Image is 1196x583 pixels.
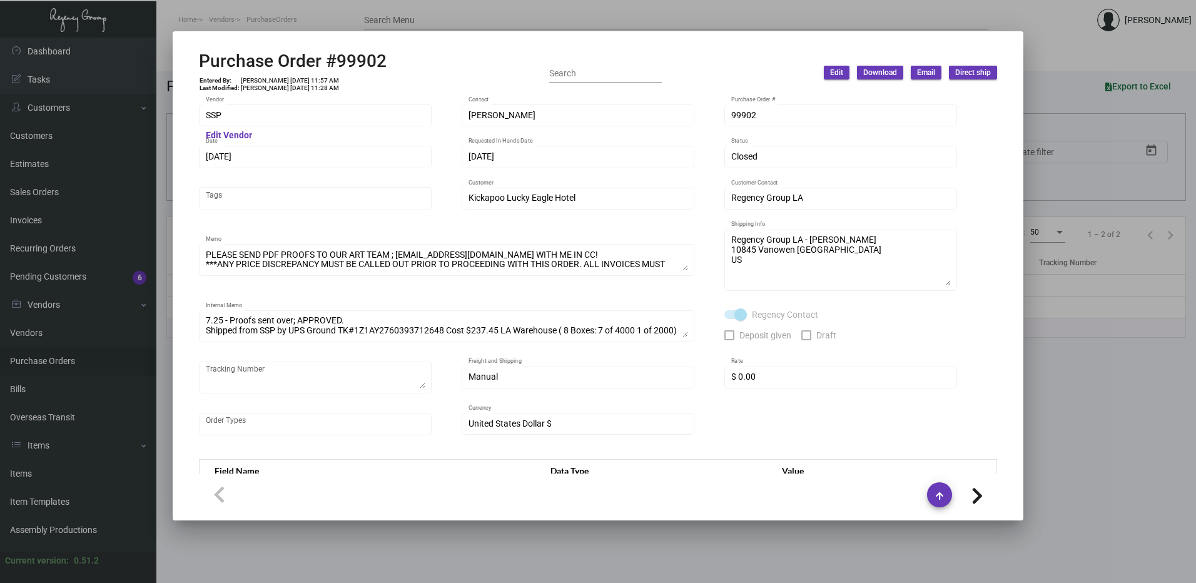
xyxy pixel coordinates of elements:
[816,328,836,343] span: Draft
[538,460,769,482] th: Data Type
[824,66,849,79] button: Edit
[199,51,387,72] h2: Purchase Order #99902
[949,66,997,79] button: Direct ship
[830,68,843,78] span: Edit
[206,131,252,141] mat-hint: Edit Vendor
[199,84,240,92] td: Last Modified:
[5,554,69,567] div: Current version:
[199,77,240,84] td: Entered By:
[240,84,340,92] td: [PERSON_NAME] [DATE] 11:28 AM
[857,66,903,79] button: Download
[739,328,791,343] span: Deposit given
[955,68,991,78] span: Direct ship
[74,554,99,567] div: 0.51.2
[863,68,897,78] span: Download
[200,460,539,482] th: Field Name
[469,372,498,382] span: Manual
[240,77,340,84] td: [PERSON_NAME] [DATE] 11:57 AM
[769,460,996,482] th: Value
[731,151,758,161] span: Closed
[752,307,818,322] span: Regency Contact
[917,68,935,78] span: Email
[911,66,941,79] button: Email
